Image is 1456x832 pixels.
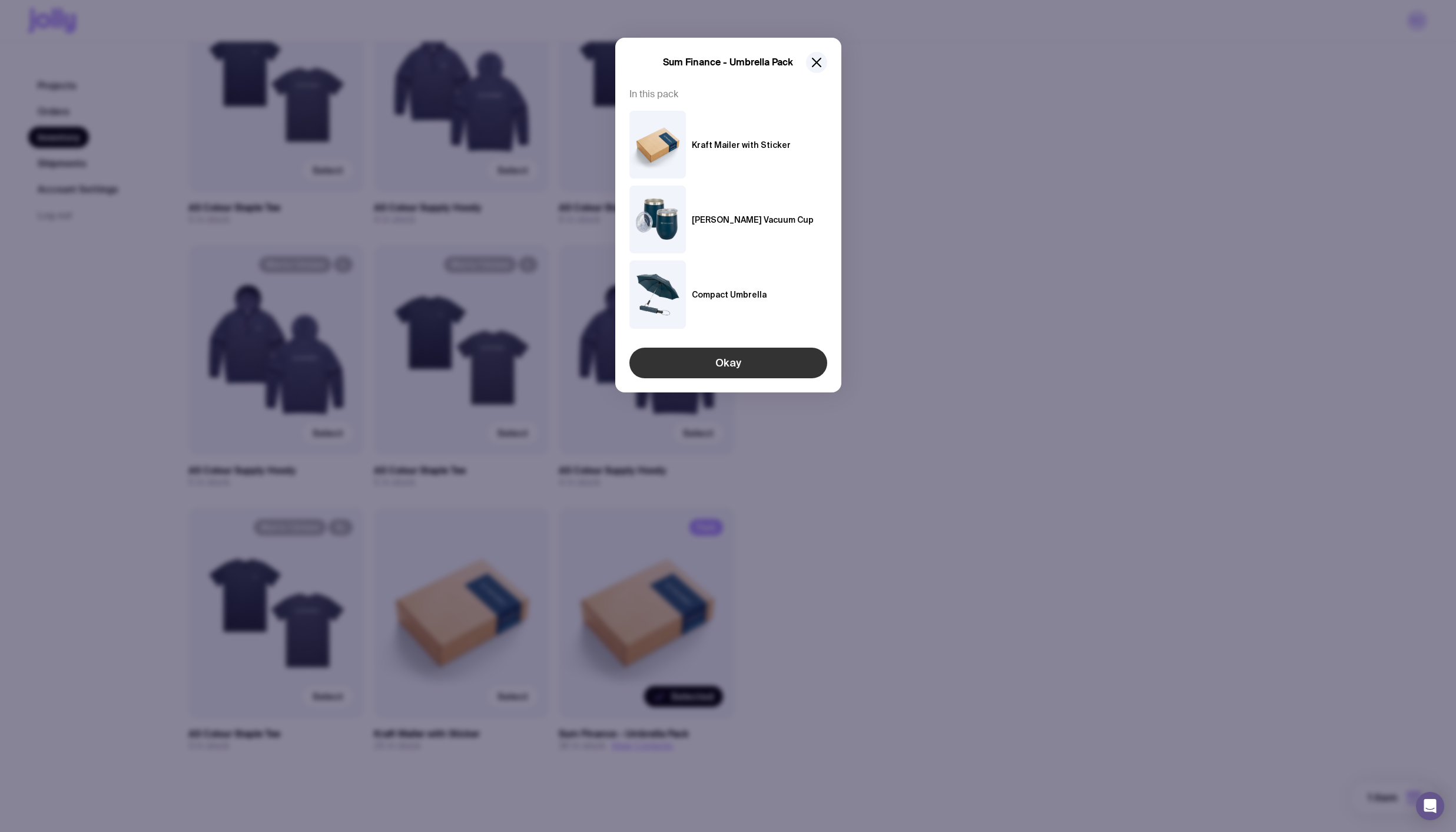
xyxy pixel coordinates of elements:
[692,140,791,150] h6: Kraft Mailer with Sticker
[663,57,793,68] h5: Sum Finance - Umbrella Pack
[629,87,827,101] span: In this pack
[692,215,814,224] h6: [PERSON_NAME] Vacuum Cup
[1416,792,1444,820] div: Open Intercom Messenger
[692,290,767,299] h6: Compact Umbrella
[629,348,827,378] button: Okay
